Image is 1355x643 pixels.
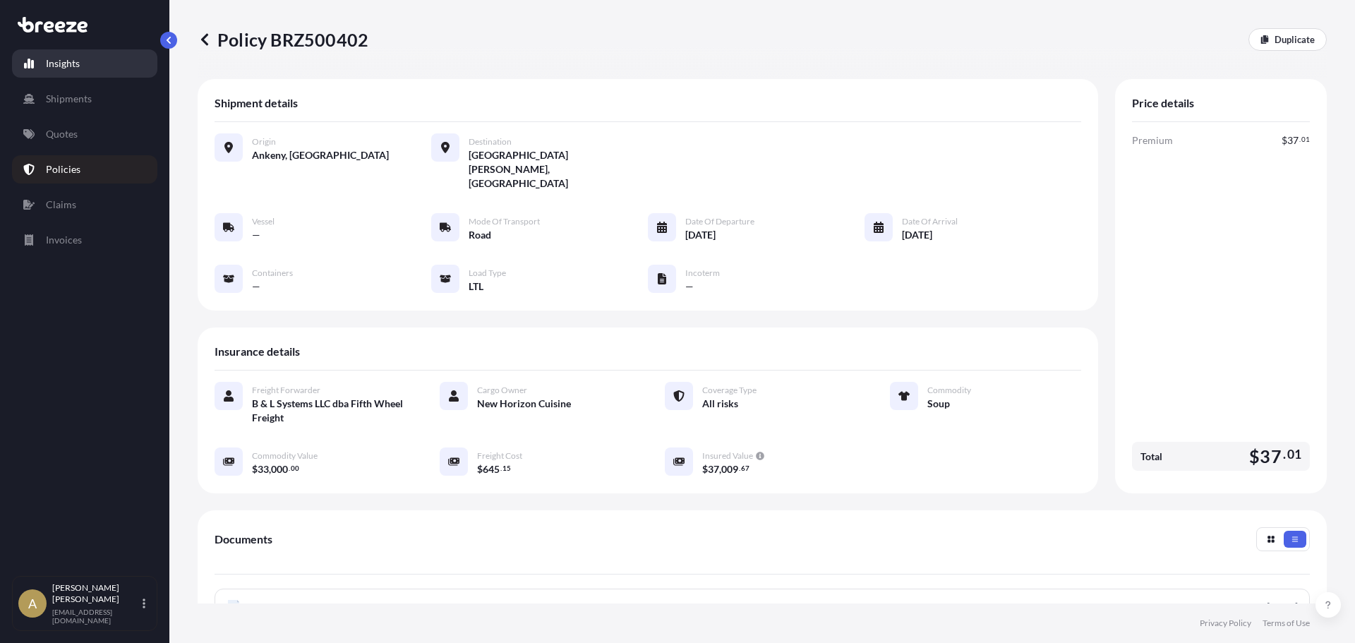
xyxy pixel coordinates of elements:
[702,397,738,411] span: All risks
[1140,450,1162,464] span: Total
[12,191,157,219] a: Claims
[1132,96,1194,110] span: Price details
[215,532,272,546] span: Documents
[685,280,694,294] span: —
[1301,137,1310,142] span: 01
[46,198,76,212] p: Claims
[1200,618,1251,629] a: Privacy Policy
[46,127,78,141] p: Quotes
[1132,133,1173,148] span: Premium
[12,120,157,148] a: Quotes
[902,216,958,227] span: Date of Arrival
[12,49,157,78] a: Insights
[252,450,318,462] span: Commodity Value
[252,228,260,242] span: —
[469,148,648,191] span: [GEOGRAPHIC_DATA][PERSON_NAME], [GEOGRAPHIC_DATA]
[477,464,483,474] span: $
[477,397,571,411] span: New Horizon Cuisine
[46,92,92,106] p: Shipments
[1263,618,1310,629] a: Terms of Use
[1299,137,1301,142] span: .
[477,385,527,396] span: Cargo Owner
[1287,450,1301,459] span: 01
[1287,136,1299,145] span: 37
[483,464,500,474] span: 645
[739,466,740,471] span: .
[721,464,738,474] span: 009
[46,162,80,176] p: Policies
[1248,28,1327,51] a: Duplicate
[258,464,269,474] span: 33
[215,344,300,359] span: Insurance details
[927,397,950,411] span: Soup
[719,464,721,474] span: ,
[685,228,716,242] span: [DATE]
[469,216,540,227] span: Mode of Transport
[252,216,275,227] span: Vessel
[1267,600,1298,614] div: [DATE]
[1283,450,1286,459] span: .
[469,136,512,148] span: Destination
[28,596,37,611] span: A
[500,466,502,471] span: .
[1249,447,1260,465] span: $
[46,233,82,247] p: Invoices
[708,464,719,474] span: 37
[902,228,932,242] span: [DATE]
[469,228,491,242] span: Road
[252,397,406,425] span: B & L Systems LLC dba Fifth Wheel Freight
[252,148,389,162] span: Ankeny, [GEOGRAPHIC_DATA]
[927,385,971,396] span: Commodity
[252,280,260,294] span: —
[46,56,80,71] p: Insights
[685,216,754,227] span: Date of Departure
[1260,447,1281,465] span: 37
[702,464,708,474] span: $
[215,589,1310,625] a: PDFCertificate[DATE]
[52,582,140,605] p: [PERSON_NAME] [PERSON_NAME]
[1282,136,1287,145] span: $
[215,96,298,110] span: Shipment details
[469,280,483,294] span: LTL
[477,450,522,462] span: Freight Cost
[702,385,757,396] span: Coverage Type
[269,464,271,474] span: ,
[685,268,720,279] span: Incoterm
[252,600,298,614] span: Certificate
[1275,32,1315,47] p: Duplicate
[252,464,258,474] span: $
[252,385,320,396] span: Freight Forwarder
[198,28,368,51] p: Policy BRZ500402
[12,155,157,184] a: Policies
[502,466,511,471] span: 15
[252,136,276,148] span: Origin
[12,226,157,254] a: Invoices
[52,608,140,625] p: [EMAIL_ADDRESS][DOMAIN_NAME]
[12,85,157,113] a: Shipments
[252,268,293,279] span: Containers
[469,268,506,279] span: Load Type
[291,466,299,471] span: 00
[289,466,290,471] span: .
[702,450,753,462] span: Insured Value
[741,466,749,471] span: 67
[271,464,288,474] span: 000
